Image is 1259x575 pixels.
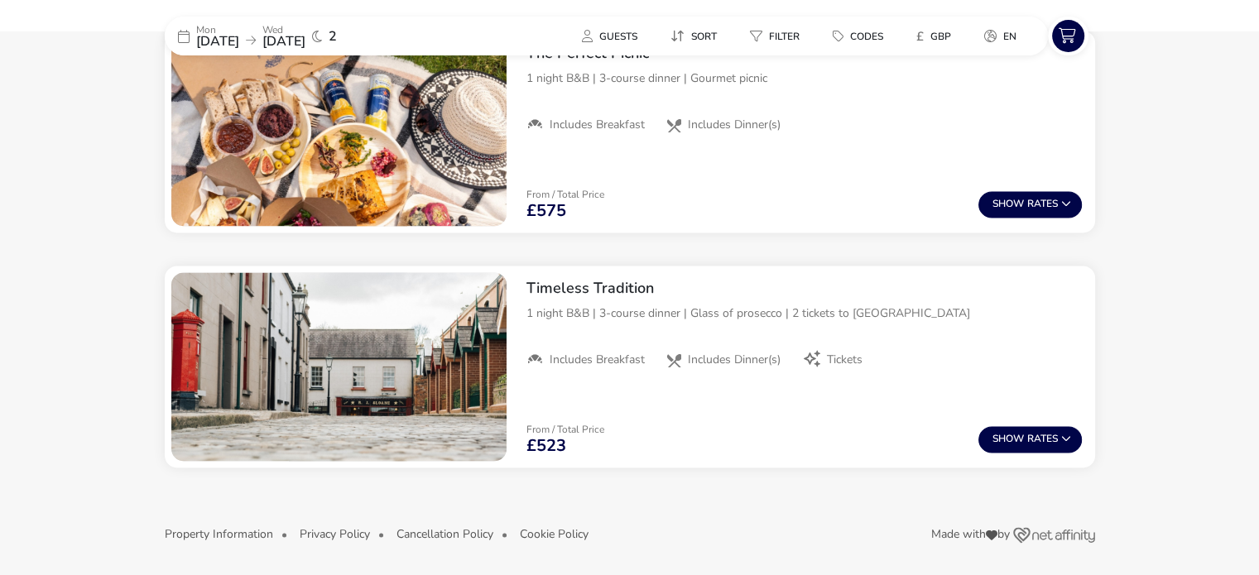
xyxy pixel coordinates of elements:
p: Wed [262,25,305,35]
swiper-slide: 1 / 1 [171,37,507,226]
p: From / Total Price [526,424,604,434]
span: Show [992,434,1027,444]
span: Made with by [931,529,1010,540]
span: Includes Breakfast [550,117,645,132]
span: Sort [691,30,717,43]
span: [DATE] [196,32,239,50]
span: Includes Breakfast [550,352,645,367]
span: [DATE] [262,32,305,50]
span: Includes Dinner(s) [688,117,781,132]
p: 1 night B&B | 3-course dinner | Gourmet picnic [526,69,1082,87]
div: Timeless Tradition1 night B&B | 3-course dinner | Glass of prosecco | 2 tickets to [GEOGRAPHIC_DA... [513,266,1095,381]
span: 2 [329,30,337,43]
button: en [971,24,1030,48]
i: £ [916,28,924,45]
button: Guests [569,24,651,48]
p: From / Total Price [526,189,604,199]
span: GBP [930,30,951,43]
button: Cancellation Policy [396,528,493,540]
button: Sort [657,24,730,48]
span: Guests [599,30,637,43]
button: ShowRates [978,191,1082,218]
p: Mon [196,25,239,35]
span: en [1003,30,1016,43]
button: Privacy Policy [300,528,370,540]
swiper-slide: 1 / 1 [171,272,507,461]
button: Property Information [165,528,273,540]
button: Codes [819,24,896,48]
h2: Timeless Tradition [526,279,1082,298]
button: Cookie Policy [520,528,589,540]
naf-pibe-menu-bar-item: Sort [657,24,737,48]
span: £575 [526,203,566,219]
span: £523 [526,438,566,454]
naf-pibe-menu-bar-item: Guests [569,24,657,48]
span: Filter [769,30,800,43]
p: 1 night B&B | 3-course dinner | Glass of prosecco | 2 tickets to [GEOGRAPHIC_DATA] [526,304,1082,322]
naf-pibe-menu-bar-item: en [971,24,1036,48]
button: Filter [737,24,813,48]
span: Show [992,199,1027,209]
span: Codes [850,30,883,43]
button: ShowRates [978,426,1082,453]
naf-pibe-menu-bar-item: Filter [737,24,819,48]
div: Mon[DATE]Wed[DATE]2 [165,17,413,55]
span: Includes Dinner(s) [688,352,781,367]
span: Tickets [827,352,863,367]
naf-pibe-menu-bar-item: £GBP [903,24,971,48]
naf-pibe-menu-bar-item: Codes [819,24,903,48]
div: The Perfect Picnic1 night B&B | 3-course dinner | Gourmet picnicIncludes BreakfastIncludes Dinner(s) [513,31,1095,146]
button: £GBP [903,24,964,48]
